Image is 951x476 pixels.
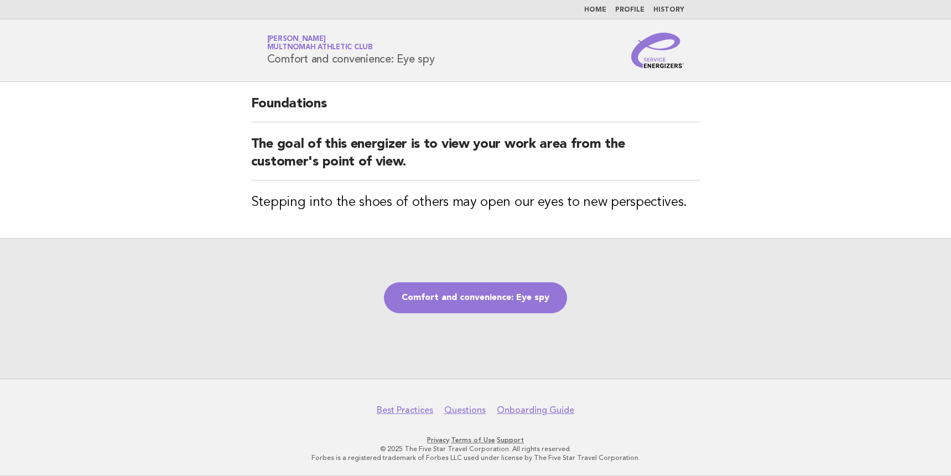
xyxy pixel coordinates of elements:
a: Best Practices [377,405,433,416]
a: Home [584,7,606,13]
a: [PERSON_NAME]Multnomah Athletic Club [267,35,373,51]
h2: The goal of this energizer is to view your work area from the customer's point of view. [251,136,700,180]
h2: Foundations [251,95,700,122]
span: Multnomah Athletic Club [267,44,373,51]
a: Comfort and convenience: Eye spy [384,282,567,313]
a: Support [497,436,524,444]
p: Forbes is a registered trademark of Forbes LLC used under license by The Five Star Travel Corpora... [137,453,814,462]
p: · · [137,436,814,444]
h1: Comfort and convenience: Eye spy [267,36,435,65]
img: Service Energizers [631,33,684,68]
a: Privacy [427,436,449,444]
a: Terms of Use [451,436,495,444]
a: Questions [444,405,486,416]
h3: Stepping into the shoes of others may open our eyes to new perspectives. [251,194,700,211]
p: © 2025 The Five Star Travel Corporation. All rights reserved. [137,444,814,453]
a: Profile [615,7,645,13]
a: History [653,7,684,13]
a: Onboarding Guide [497,405,574,416]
